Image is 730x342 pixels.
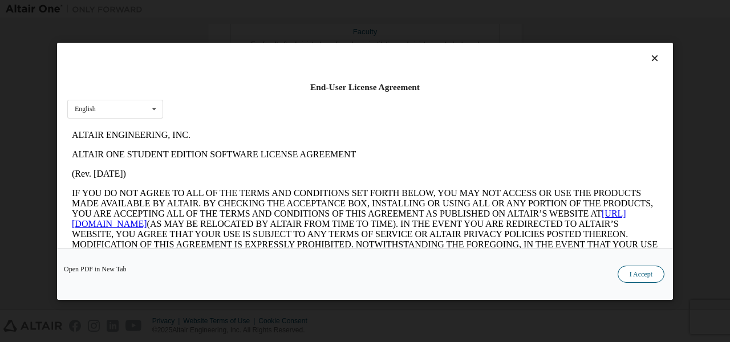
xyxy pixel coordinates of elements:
button: I Accept [618,266,664,283]
p: ALTAIR ONE STUDENT EDITION SOFTWARE LICENSE AGREEMENT [5,24,591,34]
a: Open PDF in New Tab [64,266,127,272]
div: End-User License Agreement [67,82,663,93]
p: ALTAIR ENGINEERING, INC. [5,5,591,15]
a: [URL][DOMAIN_NAME] [5,83,559,103]
div: English [75,105,96,112]
p: (Rev. [DATE]) [5,43,591,54]
p: IF YOU DO NOT AGREE TO ALL OF THE TERMS AND CONDITIONS SET FORTH BELOW, YOU MAY NOT ACCESS OR USE... [5,63,591,145]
